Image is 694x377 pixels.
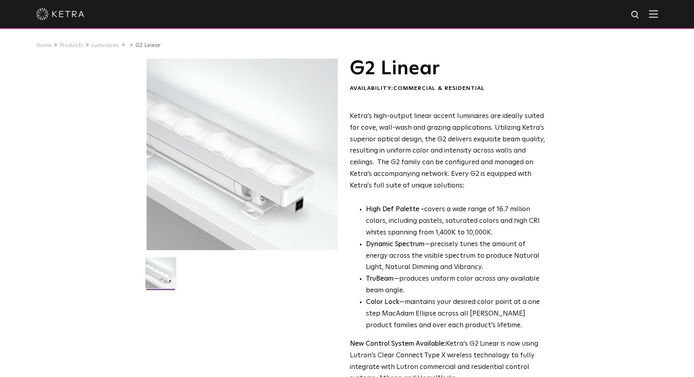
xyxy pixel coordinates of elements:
[631,10,641,20] img: search icon
[366,239,545,274] li: —precisely tunes the amount of energy across the visible spectrum to produce Natural Light, Natur...
[649,10,658,18] img: Hamburger%20Nav.svg
[145,257,176,294] img: G2-Linear-2021-Web-Square
[366,241,425,248] strong: Dynamic Spectrum
[135,43,161,48] a: G2 Linear
[366,299,399,306] strong: Color Lock
[366,206,424,213] strong: High Def Palette -
[350,340,446,347] strong: New Control System Available:
[366,297,545,332] li: —maintains your desired color point at a one step MacAdam Ellipse across all [PERSON_NAME] produc...
[366,273,545,297] li: —produces uniform color across any available beam angle.
[366,204,545,239] p: covers a wide range of 16.7 million colors, including pastels, saturated colors and high CRI whit...
[350,59,545,79] h1: G2 Linear
[366,275,394,282] strong: TruBeam
[350,111,545,192] p: Ketra’s high-output linear accent luminaires are ideally suited for cove, wall-wash and grazing a...
[393,86,485,91] span: Commercial & Residential
[36,43,51,48] a: Home
[59,43,83,48] a: Products
[91,43,119,48] a: Luminaires
[350,85,545,93] div: Availability:
[36,8,84,20] img: ketra-logo-2019-white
